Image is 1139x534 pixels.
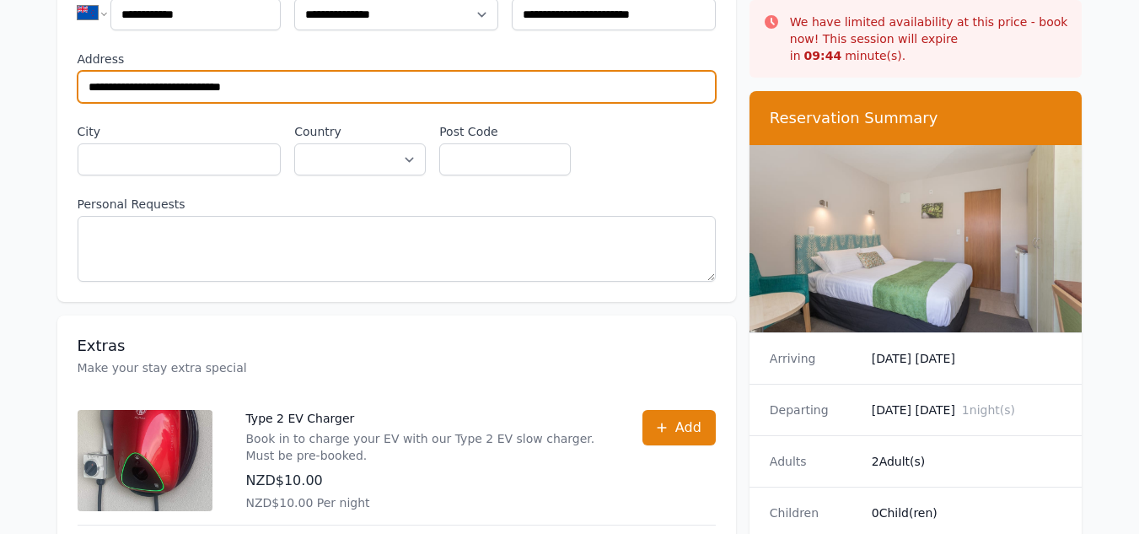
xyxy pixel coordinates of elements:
[246,430,609,464] p: Book in to charge your EV with our Type 2 EV slow charger. Must be pre-booked.
[439,123,571,140] label: Post Code
[770,350,858,367] dt: Arriving
[962,403,1015,417] span: 1 night(s)
[749,145,1083,332] img: Compact Queen Studio
[872,504,1062,521] dd: 0 Child(ren)
[872,453,1062,470] dd: 2 Adult(s)
[78,410,212,511] img: Type 2 EV Charger
[675,418,701,438] span: Add
[78,336,716,356] h3: Extras
[78,51,716,67] label: Address
[246,494,609,511] p: NZD$10.00 Per night
[770,504,858,521] dt: Children
[642,410,716,445] button: Add
[790,13,1069,64] p: We have limited availability at this price - book now! This session will expire in minute(s).
[872,350,1062,367] dd: [DATE] [DATE]
[770,402,858,418] dt: Departing
[78,359,716,376] p: Make your stay extra special
[246,471,609,491] p: NZD$10.00
[246,410,609,427] p: Type 2 EV Charger
[770,453,858,470] dt: Adults
[78,196,716,213] label: Personal Requests
[78,123,282,140] label: City
[804,49,842,62] strong: 09 : 44
[294,123,426,140] label: Country
[770,108,1062,128] h3: Reservation Summary
[872,402,1062,418] dd: [DATE] [DATE]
